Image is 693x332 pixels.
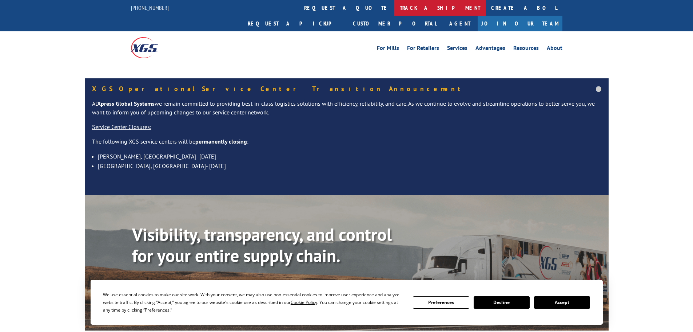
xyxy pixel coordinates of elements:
[442,16,478,31] a: Agent
[475,45,505,53] a: Advantages
[92,123,151,130] u: Service Center Closures:
[195,138,247,145] strong: permanently closing
[478,16,562,31] a: Join Our Team
[98,152,601,161] li: [PERSON_NAME], [GEOGRAPHIC_DATA]- [DATE]
[132,223,392,267] b: Visibility, transparency, and control for your entire supply chain.
[98,161,601,171] li: [GEOGRAPHIC_DATA], [GEOGRAPHIC_DATA]- [DATE]
[407,45,439,53] a: For Retailers
[103,291,404,314] div: We use essential cookies to make our site work. With your consent, we may also use non-essential ...
[547,45,562,53] a: About
[91,280,603,325] div: Cookie Consent Prompt
[92,99,601,123] p: At we remain committed to providing best-in-class logistics solutions with efficiency, reliabilit...
[131,4,169,11] a: [PHONE_NUMBER]
[92,86,601,92] h5: XGS Operational Service Center Transition Announcement
[447,45,467,53] a: Services
[145,307,170,313] span: Preferences
[474,296,530,309] button: Decline
[513,45,539,53] a: Resources
[97,100,155,107] strong: Xpress Global Systems
[291,299,317,305] span: Cookie Policy
[242,16,347,31] a: Request a pickup
[347,16,442,31] a: Customer Portal
[534,296,590,309] button: Accept
[92,137,601,152] p: The following XGS service centers will be :
[413,296,469,309] button: Preferences
[377,45,399,53] a: For Mills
